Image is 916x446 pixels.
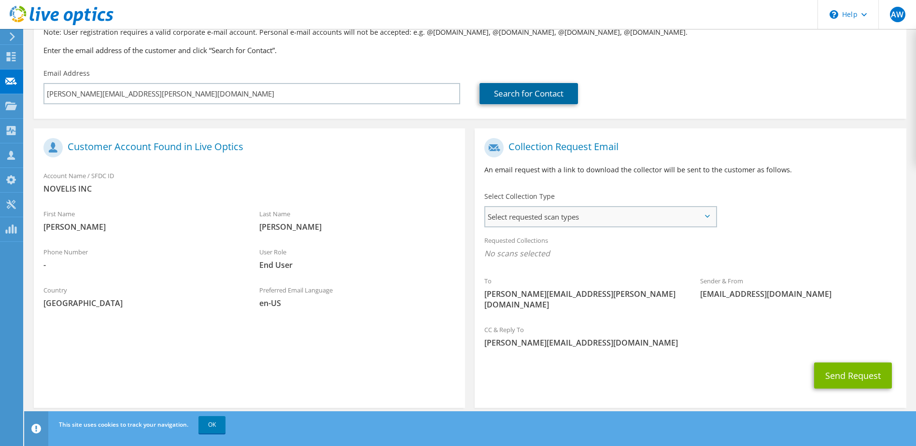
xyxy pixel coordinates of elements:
[59,420,188,429] span: This site uses cookies to track your navigation.
[43,260,240,270] span: -
[814,362,892,389] button: Send Request
[485,207,715,226] span: Select requested scan types
[484,289,681,310] span: [PERSON_NAME][EMAIL_ADDRESS][PERSON_NAME][DOMAIN_NAME]
[43,27,897,38] p: Note: User registration requires a valid corporate e-mail account. Personal e-mail accounts will ...
[34,204,250,237] div: First Name
[484,138,891,157] h1: Collection Request Email
[250,242,465,275] div: User Role
[691,271,906,304] div: Sender & From
[43,183,455,194] span: NOVELIS INC
[34,242,250,275] div: Phone Number
[43,222,240,232] span: [PERSON_NAME]
[475,320,906,353] div: CC & Reply To
[34,166,465,199] div: Account Name / SFDC ID
[479,83,578,104] a: Search for Contact
[259,222,456,232] span: [PERSON_NAME]
[259,260,456,270] span: End User
[484,337,896,348] span: [PERSON_NAME][EMAIL_ADDRESS][DOMAIN_NAME]
[198,416,225,433] a: OK
[34,280,250,313] div: Country
[475,230,906,266] div: Requested Collections
[250,280,465,313] div: Preferred Email Language
[484,248,896,259] span: No scans selected
[250,204,465,237] div: Last Name
[43,138,451,157] h1: Customer Account Found in Live Optics
[830,10,838,19] svg: \n
[700,289,897,299] span: [EMAIL_ADDRESS][DOMAIN_NAME]
[475,271,691,315] div: To
[43,69,90,78] label: Email Address
[484,192,555,201] label: Select Collection Type
[43,298,240,308] span: [GEOGRAPHIC_DATA]
[484,165,896,175] p: An email request with a link to download the collector will be sent to the customer as follows.
[259,298,456,308] span: en-US
[43,45,897,56] h3: Enter the email address of the customer and click “Search for Contact”.
[890,7,905,22] span: AW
